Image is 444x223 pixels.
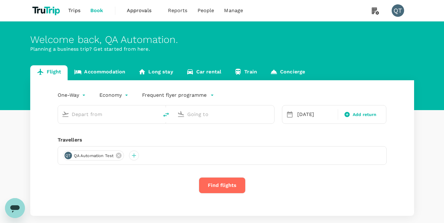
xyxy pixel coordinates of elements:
[224,7,243,14] span: Manage
[159,107,174,122] button: delete
[70,153,117,159] span: QA Automation Test
[353,111,377,118] span: Add return
[58,136,387,144] div: Travellers
[198,7,214,14] span: People
[5,198,25,218] iframe: Button to launch messaging window
[68,7,80,14] span: Trips
[30,34,414,45] div: Welcome back , QA Automation .
[199,177,246,193] button: Find flights
[30,4,64,17] img: TruTrip logo
[99,90,130,100] div: Economy
[264,65,312,80] a: Concierge
[228,65,264,80] a: Train
[63,151,124,160] div: QTQA Automation Test
[142,91,214,99] button: Frequent flyer programme
[68,65,132,80] a: Accommodation
[392,4,404,17] div: QT
[64,152,72,159] div: QT
[30,65,68,80] a: Flight
[127,7,158,14] span: Approvals
[187,109,261,119] input: Going to
[72,109,146,119] input: Depart from
[295,108,337,121] div: [DATE]
[154,114,155,115] button: Open
[30,45,414,53] p: Planning a business trip? Get started from here.
[58,90,87,100] div: One-Way
[168,7,188,14] span: Reports
[142,91,207,99] p: Frequent flyer programme
[132,65,179,80] a: Long stay
[90,7,103,14] span: Book
[180,65,228,80] a: Car rental
[270,114,271,115] button: Open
